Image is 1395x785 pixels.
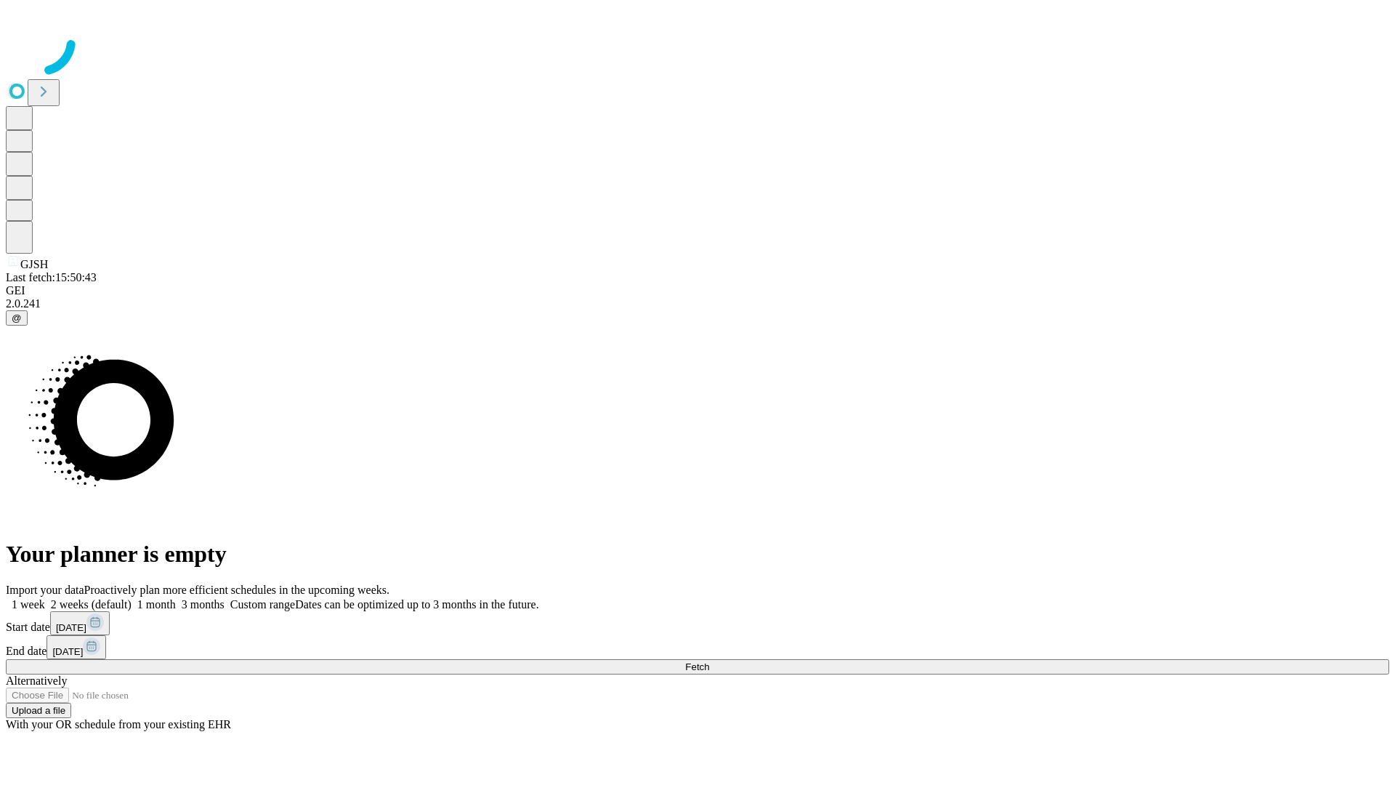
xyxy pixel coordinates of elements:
[6,611,1389,635] div: Start date
[20,258,48,270] span: GJSH
[50,611,110,635] button: [DATE]
[182,598,225,611] span: 3 months
[6,718,231,730] span: With your OR schedule from your existing EHR
[56,622,86,633] span: [DATE]
[46,635,106,659] button: [DATE]
[230,598,295,611] span: Custom range
[6,541,1389,568] h1: Your planner is empty
[6,310,28,326] button: @
[6,271,97,283] span: Last fetch: 15:50:43
[6,635,1389,659] div: End date
[84,584,389,596] span: Proactively plan more efficient schedules in the upcoming weeks.
[12,313,22,323] span: @
[51,598,132,611] span: 2 weeks (default)
[685,661,709,672] span: Fetch
[6,284,1389,297] div: GEI
[6,584,84,596] span: Import your data
[6,675,67,687] span: Alternatively
[6,297,1389,310] div: 2.0.241
[6,703,71,718] button: Upload a file
[52,646,83,657] span: [DATE]
[137,598,176,611] span: 1 month
[295,598,538,611] span: Dates can be optimized up to 3 months in the future.
[6,659,1389,675] button: Fetch
[12,598,45,611] span: 1 week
